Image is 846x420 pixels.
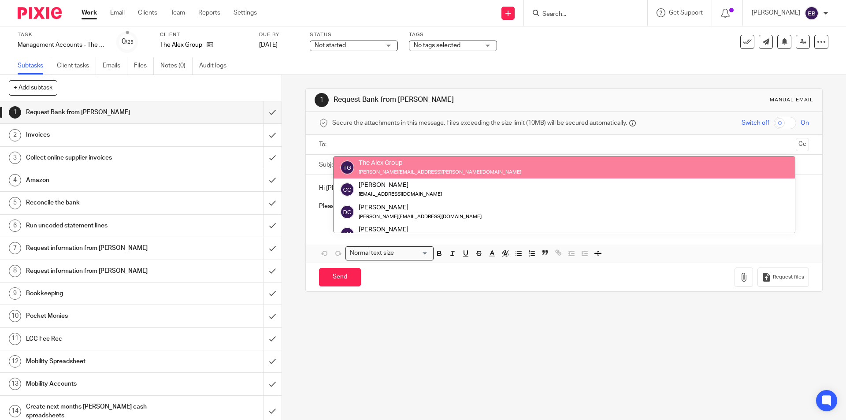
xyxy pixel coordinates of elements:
[319,160,342,169] label: Subject:
[319,268,361,287] input: Send
[126,40,134,45] small: /25
[801,119,809,127] span: On
[103,57,127,74] a: Emails
[26,196,178,209] h1: Reconcile the bank
[757,268,809,287] button: Request files
[319,184,809,193] p: Hi [PERSON_NAME],
[9,310,21,322] div: 10
[752,8,800,17] p: [PERSON_NAME]
[160,41,202,49] p: The Alex Group
[9,106,21,119] div: 1
[138,8,157,17] a: Clients
[18,41,106,49] div: Management Accounts - The Alex Group
[26,287,178,300] h1: Bookkeeping
[26,106,178,119] h1: Request Bank from [PERSON_NAME]
[669,10,703,16] span: Get Support
[9,80,57,95] button: + Add subtask
[9,333,21,345] div: 11
[348,249,396,258] span: Normal text size
[9,378,21,390] div: 13
[9,355,21,368] div: 12
[122,37,134,47] div: 0
[57,57,96,74] a: Client tasks
[199,57,233,74] a: Audit logs
[359,192,442,197] small: [EMAIL_ADDRESS][DOMAIN_NAME]
[332,119,627,127] span: Secure the attachments in this message. Files exceeding the size limit (10MB) will be secured aut...
[340,227,354,241] img: svg%3E
[26,174,178,187] h1: Amazon
[409,31,497,38] label: Tags
[26,264,178,278] h1: Request information from [PERSON_NAME]
[542,11,621,19] input: Search
[742,119,769,127] span: Switch off
[340,160,354,175] img: svg%3E
[397,249,428,258] input: Search for option
[359,159,521,167] div: The Alex Group
[359,181,442,190] div: [PERSON_NAME]
[198,8,220,17] a: Reports
[26,377,178,390] h1: Mobility Accounts
[26,309,178,323] h1: Pocket Monies
[310,31,398,38] label: Status
[259,31,299,38] label: Due by
[9,152,21,164] div: 3
[160,57,193,74] a: Notes (0)
[26,355,178,368] h1: Mobility Spreadsheet
[9,219,21,232] div: 6
[315,42,346,48] span: Not started
[9,265,21,277] div: 8
[340,205,354,219] img: svg%3E
[359,225,521,234] div: [PERSON_NAME]
[18,57,50,74] a: Subtasks
[345,246,434,260] div: Search for option
[319,140,329,149] label: To:
[9,129,21,141] div: 2
[340,182,354,197] img: svg%3E
[9,242,21,254] div: 7
[18,7,62,19] img: Pixie
[110,8,125,17] a: Email
[319,202,809,211] p: Please can I have the bank CSV's for the above.
[234,8,257,17] a: Settings
[26,151,178,164] h1: Collect online supplier invoices
[259,42,278,48] span: [DATE]
[796,138,809,151] button: Cc
[9,287,21,300] div: 9
[359,214,482,219] small: [PERSON_NAME][EMAIL_ADDRESS][DOMAIN_NAME]
[805,6,819,20] img: svg%3E
[9,174,21,186] div: 4
[134,57,154,74] a: Files
[9,197,21,209] div: 5
[773,274,804,281] span: Request files
[26,128,178,141] h1: Invoices
[171,8,185,17] a: Team
[315,93,329,107] div: 1
[160,31,248,38] label: Client
[26,219,178,232] h1: Run uncoded statement lines
[359,170,521,175] small: [PERSON_NAME][EMAIL_ADDRESS][PERSON_NAME][DOMAIN_NAME]
[18,31,106,38] label: Task
[414,42,460,48] span: No tags selected
[770,97,813,104] div: Manual email
[334,95,583,104] h1: Request Bank from [PERSON_NAME]
[359,203,482,212] div: [PERSON_NAME]
[26,242,178,255] h1: Request information from [PERSON_NAME]
[26,332,178,346] h1: LCC Fee Rec
[82,8,97,17] a: Work
[9,405,21,417] div: 14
